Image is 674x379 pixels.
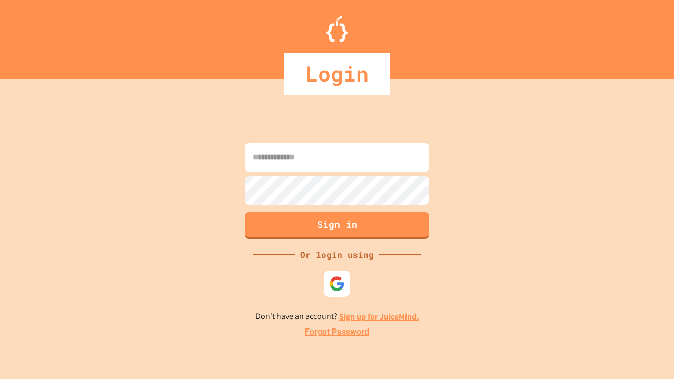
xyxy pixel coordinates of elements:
[255,310,419,323] p: Don't have an account?
[295,248,379,261] div: Or login using
[284,53,390,95] div: Login
[305,326,369,338] a: Forgot Password
[329,276,345,292] img: google-icon.svg
[245,212,429,239] button: Sign in
[326,16,348,42] img: Logo.svg
[339,311,419,322] a: Sign up for JuiceMind.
